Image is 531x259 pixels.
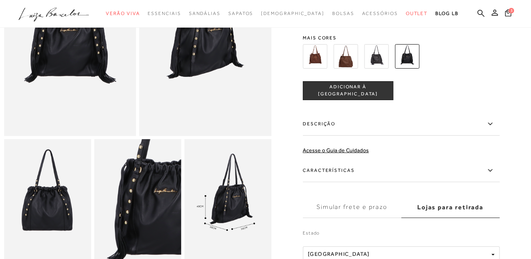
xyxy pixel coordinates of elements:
[303,159,500,182] label: Características
[189,6,220,21] a: categoryNavScreenReaderText
[332,6,354,21] a: categoryNavScreenReaderText
[228,11,253,16] span: Sapatos
[333,44,358,69] img: BOLSA DE ALÇA DUPLA LONGA EM COURO ESTONADO MARROM GRANDE
[435,6,458,21] a: BLOG LB
[401,197,500,218] label: Lojas para retirada
[303,35,500,40] span: Mais cores
[261,6,324,21] a: noSubCategoriesText
[509,8,514,13] span: 3
[406,6,428,21] a: categoryNavScreenReaderText
[303,113,500,136] label: Descrição
[303,229,500,240] label: Estado
[148,11,181,16] span: Essenciais
[362,6,398,21] a: categoryNavScreenReaderText
[303,81,393,100] button: ADICIONAR À [GEOGRAPHIC_DATA]
[261,11,324,16] span: [DEMOGRAPHIC_DATA]
[189,11,220,16] span: Sandálias
[332,11,354,16] span: Bolsas
[308,251,370,257] span: [GEOGRAPHIC_DATA]
[106,6,140,21] a: categoryNavScreenReaderText
[503,9,514,19] button: 3
[106,11,140,16] span: Verão Viva
[303,197,401,218] label: Simular frete e prazo
[303,147,369,153] a: Acesse o Guia de Cuidados
[364,44,389,69] img: BOLSA DE ALÇA DUPLA LONGA EM COURO ESTONADO PRETO GRANDE
[303,44,327,69] img: BOLSA DE ALÇA DUPLA LONGA EM COURO ESTONADO CARAMELO GRANDE
[303,84,393,97] span: ADICIONAR À [GEOGRAPHIC_DATA]
[395,44,419,69] img: BOLSA DE ALÇA DUPLA LONGA EM COURO PRETO GRANDE
[406,11,428,16] span: Outlet
[362,11,398,16] span: Acessórios
[435,11,458,16] span: BLOG LB
[228,6,253,21] a: categoryNavScreenReaderText
[148,6,181,21] a: categoryNavScreenReaderText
